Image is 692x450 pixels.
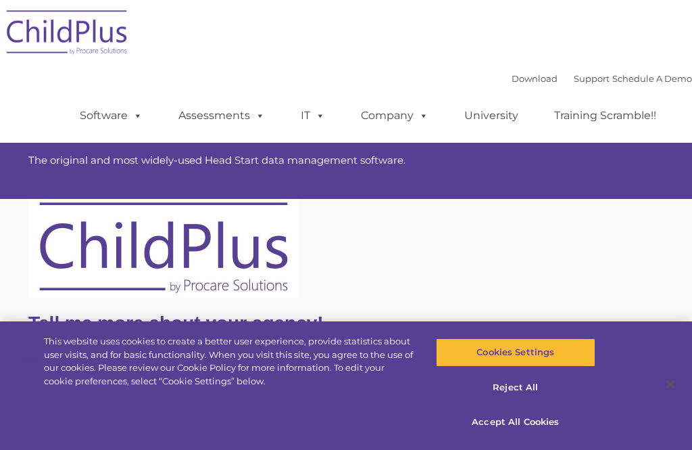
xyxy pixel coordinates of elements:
button: Accept All Cookies [436,408,595,436]
span: Job title [423,401,453,411]
a: Training Scramble!! [541,102,670,129]
a: Download [512,73,558,84]
span: Website URL [318,179,369,189]
a: Software [66,102,156,129]
span: State [212,290,232,300]
button: Reject All [436,374,595,402]
font: | [512,73,692,84]
span: The original and most widely-used Head Start data management software. [28,154,405,166]
a: IT [287,102,339,129]
span: Last name [318,346,359,356]
span: Phone number [212,401,269,411]
a: University [451,102,532,129]
span: Zip Code [423,290,459,300]
button: Close [656,369,685,399]
div: This website uses cookies to create a better user experience, provide statistics about user visit... [44,335,415,388]
a: Assessments [165,102,278,129]
a: Schedule A Demo [612,73,692,84]
a: Company [347,102,442,129]
button: Cookies Settings [436,338,595,367]
a: Support [574,73,610,84]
